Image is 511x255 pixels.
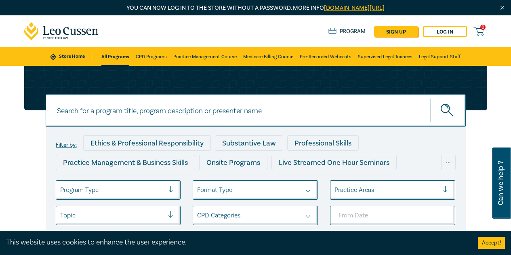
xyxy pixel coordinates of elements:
[324,4,385,12] a: [DOMAIN_NAME][URL]
[423,26,467,37] a: Log in
[173,47,237,66] a: Practice Management Course
[334,185,336,194] input: select
[136,47,167,66] a: CPD Programs
[24,4,487,13] p: You can now log in to the store without a password. More info
[197,185,199,194] input: select
[6,237,466,248] div: This website uses cookies to enhance the user experience.
[60,185,62,194] input: select
[56,174,208,190] div: Live Streamed Conferences and Intensives
[215,135,283,151] div: Substantive Law
[101,47,129,66] a: All Programs
[199,155,267,170] div: Onsite Programs
[197,211,199,220] input: select
[56,155,195,170] div: Practice Management & Business Skills
[358,47,412,66] a: Supervised Legal Trainees
[441,155,456,170] div: ...
[287,135,359,151] div: Professional Skills
[271,155,397,170] div: Live Streamed One Hour Seminars
[499,4,506,11] img: Close
[330,206,455,225] input: From Date
[497,152,505,214] span: Can we help ?
[480,25,486,30] span: 0
[478,237,505,249] button: Accept cookies
[243,47,293,66] a: Medicare Billing Course
[50,53,93,60] a: Store Home
[46,94,466,127] input: Search for a program title, program description or presenter name
[83,135,211,151] div: Ethics & Professional Responsibility
[419,47,461,66] a: Legal Support Staff
[374,26,418,37] a: sign up
[328,28,366,35] a: Program
[56,142,77,148] label: Filter by:
[212,174,340,190] div: Live Streamed Practical Workshops
[300,47,351,66] a: Pre-Recorded Webcasts
[60,211,62,220] input: select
